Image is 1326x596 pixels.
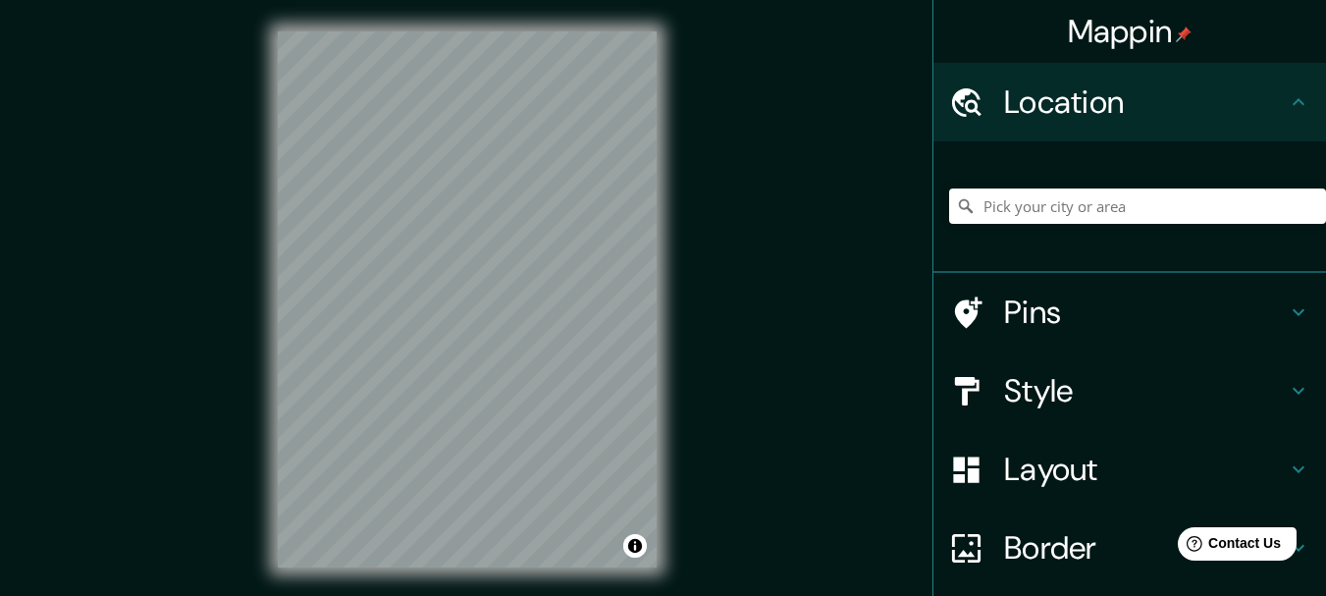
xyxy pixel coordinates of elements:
[623,534,647,558] button: Toggle attribution
[949,189,1326,224] input: Pick your city or area
[1068,12,1193,51] h4: Mappin
[278,31,657,568] canvas: Map
[1004,293,1287,332] h4: Pins
[1151,519,1304,574] iframe: Help widget launcher
[1004,82,1287,122] h4: Location
[933,352,1326,430] div: Style
[1004,371,1287,410] h4: Style
[1176,27,1192,42] img: pin-icon.png
[933,509,1326,587] div: Border
[933,430,1326,509] div: Layout
[933,63,1326,141] div: Location
[1004,528,1287,568] h4: Border
[933,273,1326,352] div: Pins
[1004,450,1287,489] h4: Layout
